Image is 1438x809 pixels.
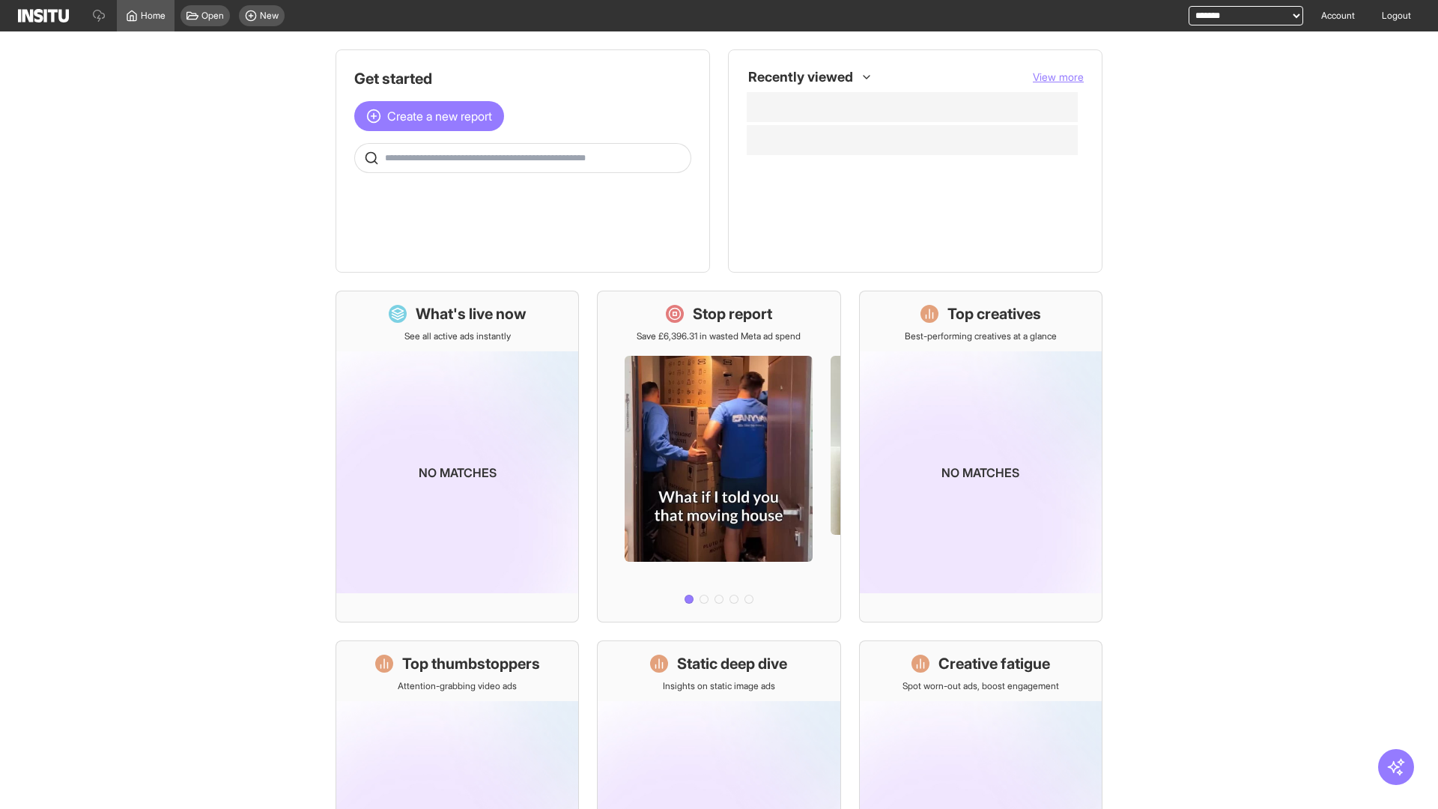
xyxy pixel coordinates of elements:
[677,653,787,674] h1: Static deep dive
[398,680,517,692] p: Attention-grabbing video ads
[1033,70,1084,83] span: View more
[354,101,504,131] button: Create a new report
[419,464,497,482] p: No matches
[947,303,1041,324] h1: Top creatives
[693,303,772,324] h1: Stop report
[18,9,69,22] img: Logo
[402,653,540,674] h1: Top thumbstoppers
[859,291,1102,622] a: Top creativesBest-performing creatives at a glanceNo matches
[201,10,224,22] span: Open
[941,464,1019,482] p: No matches
[637,330,801,342] p: Save £6,396.31 in wasted Meta ad spend
[416,303,527,324] h1: What's live now
[141,10,166,22] span: Home
[260,10,279,22] span: New
[905,330,1057,342] p: Best-performing creatives at a glance
[663,680,775,692] p: Insights on static image ads
[860,351,1102,593] img: coming-soon-gradient_kfitwp.png
[597,291,840,622] a: Stop reportSave £6,396.31 in wasted Meta ad spend
[387,107,492,125] span: Create a new report
[336,351,578,593] img: coming-soon-gradient_kfitwp.png
[354,68,691,89] h1: Get started
[404,330,511,342] p: See all active ads instantly
[1033,70,1084,85] button: View more
[336,291,579,622] a: What's live nowSee all active ads instantlyNo matches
